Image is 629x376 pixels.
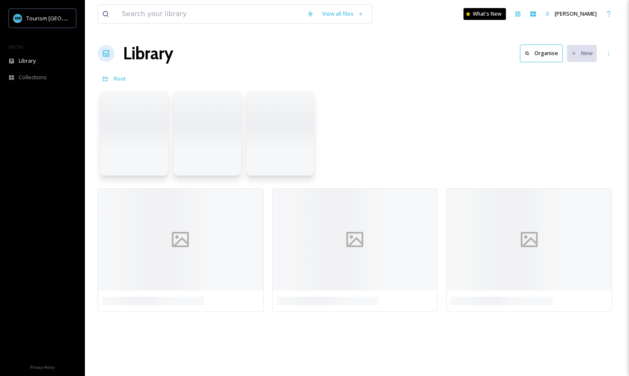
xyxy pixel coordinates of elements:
a: Root [114,73,126,84]
img: tourism_nanaimo_logo.jpeg [14,14,22,22]
span: [PERSON_NAME] [555,10,597,17]
span: Root [114,75,126,82]
span: Tourism [GEOGRAPHIC_DATA] [26,14,102,22]
input: Search your library [118,5,303,23]
button: Organise [520,45,563,62]
a: Privacy Policy [30,362,55,372]
span: Privacy Policy [30,365,55,370]
span: MEDIA [8,44,23,50]
a: Organise [520,45,567,62]
span: Library [19,57,36,65]
a: [PERSON_NAME] [541,6,601,22]
a: View all files [318,6,368,22]
a: Library [123,41,173,66]
a: What's New [463,8,506,20]
span: Collections [19,73,47,81]
button: New [567,45,597,61]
